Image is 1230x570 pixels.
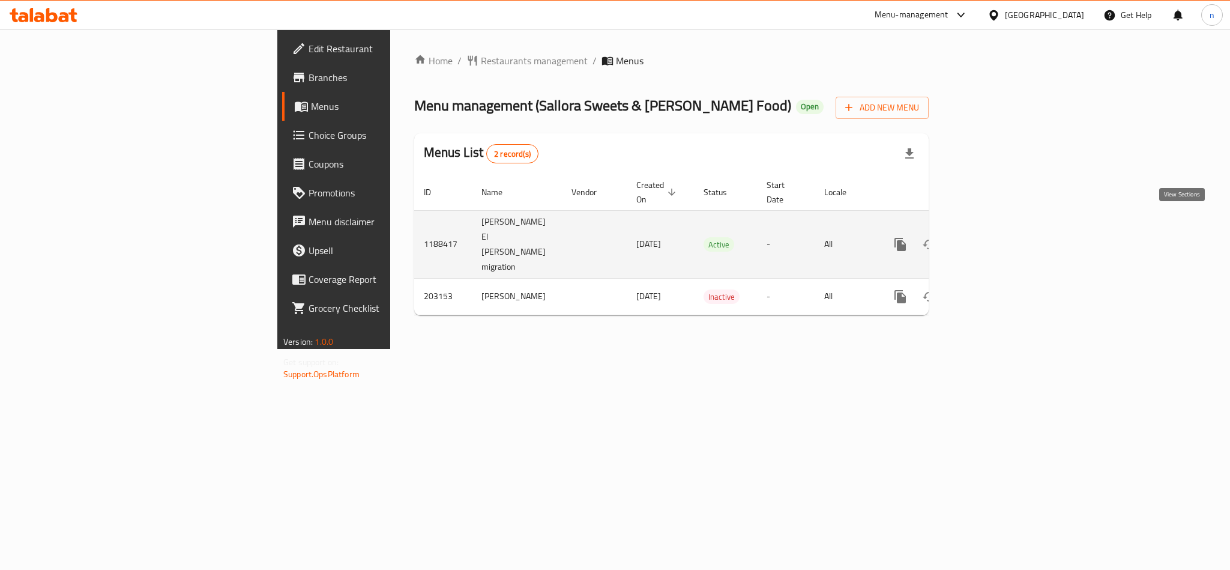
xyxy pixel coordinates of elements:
span: Add New Menu [845,100,919,115]
span: [DATE] [636,236,661,252]
span: Active [704,238,734,252]
span: 2 record(s) [487,148,538,160]
span: Locale [824,185,862,199]
a: Choice Groups [282,121,483,150]
td: [PERSON_NAME] El [PERSON_NAME] migration [472,210,562,278]
button: Add New Menu [836,97,929,119]
span: Version: [283,334,313,350]
button: Change Status [915,230,944,259]
span: Menus [616,53,644,68]
td: All [815,210,876,278]
span: Choice Groups [309,128,473,142]
span: Name [481,185,518,199]
span: Coupons [309,157,473,171]
span: Menu disclaimer [309,214,473,229]
div: Total records count [486,144,538,163]
span: Upsell [309,243,473,258]
a: Coverage Report [282,265,483,294]
li: / [592,53,597,68]
h2: Menus List [424,144,538,163]
td: All [815,278,876,315]
span: Created On [636,178,680,207]
span: Edit Restaurant [309,41,473,56]
span: Inactive [704,290,740,304]
a: Edit Restaurant [282,34,483,63]
span: Vendor [571,185,612,199]
div: Export file [895,139,924,168]
a: Branches [282,63,483,92]
button: more [886,282,915,311]
td: - [757,210,815,278]
span: Status [704,185,743,199]
span: Get support on: [283,354,339,370]
a: Restaurants management [466,53,588,68]
span: Menus [311,99,473,114]
td: [PERSON_NAME] [472,278,562,315]
span: Grocery Checklist [309,301,473,315]
div: Inactive [704,290,740,304]
th: Actions [876,174,1011,211]
span: Branches [309,70,473,85]
span: ID [424,185,447,199]
a: Menu disclaimer [282,207,483,236]
button: more [886,230,915,259]
span: Restaurants management [481,53,588,68]
button: Change Status [915,282,944,311]
div: Open [796,100,824,114]
span: Start Date [767,178,800,207]
span: Menu management ( Sallora Sweets & [PERSON_NAME] Food ) [414,92,791,119]
a: Promotions [282,178,483,207]
span: [DATE] [636,288,661,304]
div: [GEOGRAPHIC_DATA] [1005,8,1084,22]
span: 1.0.0 [315,334,333,350]
div: Active [704,237,734,252]
a: Grocery Checklist [282,294,483,323]
div: Menu-management [875,8,948,22]
td: - [757,278,815,315]
span: Coverage Report [309,272,473,287]
span: n [1210,8,1214,22]
table: enhanced table [414,174,1011,315]
nav: breadcrumb [414,53,929,68]
span: Promotions [309,186,473,200]
a: Support.OpsPlatform [283,366,360,382]
a: Upsell [282,236,483,265]
a: Menus [282,92,483,121]
a: Coupons [282,150,483,178]
span: Open [796,102,824,112]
